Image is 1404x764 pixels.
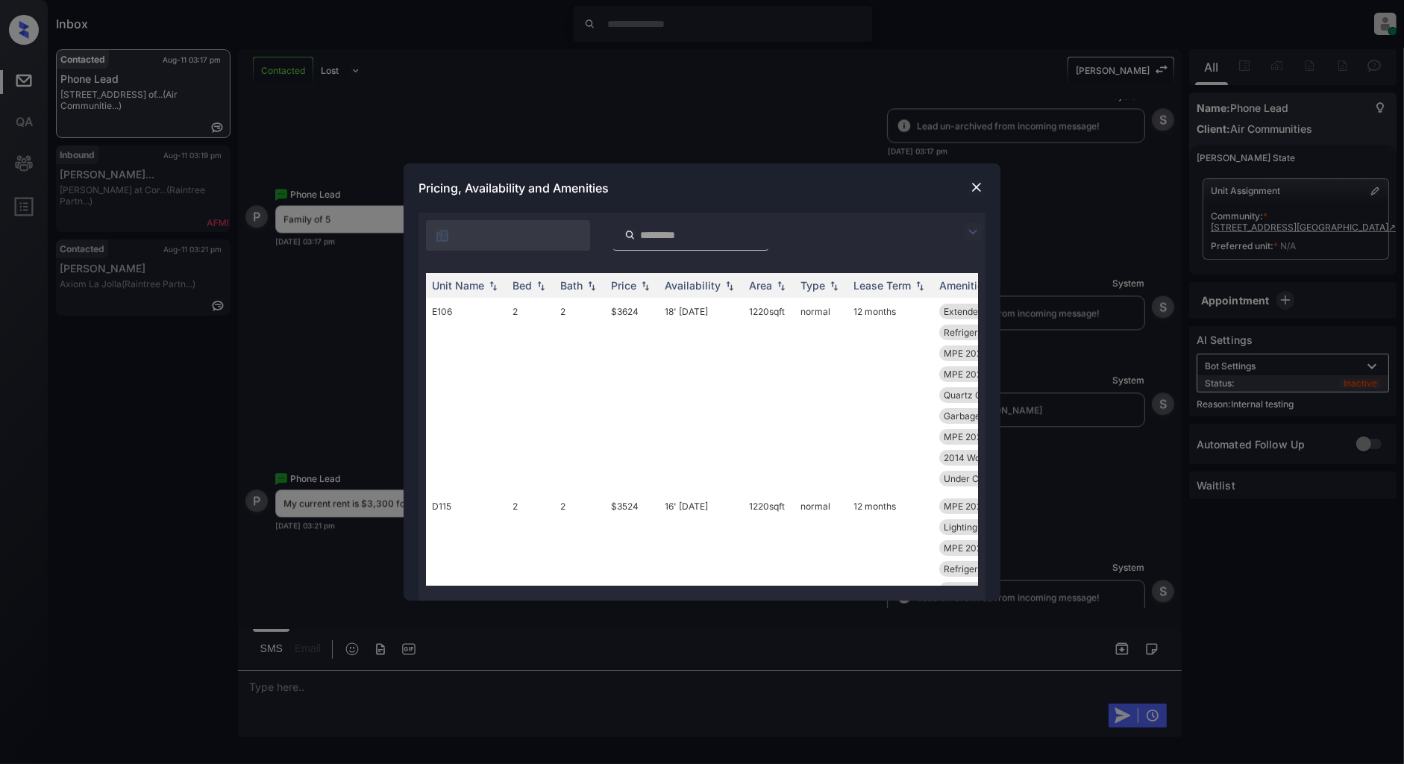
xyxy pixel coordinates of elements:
[435,228,450,243] img: icon-zuma
[964,223,982,241] img: icon-zuma
[659,298,743,492] td: 18' [DATE]
[605,492,659,687] td: $3524
[624,228,636,242] img: icon-zuma
[560,279,583,292] div: Bath
[774,281,789,291] img: sorting
[486,281,501,291] img: sorting
[944,431,1027,442] span: MPE 2025 Landsc...
[800,279,825,292] div: Type
[513,279,532,292] div: Bed
[944,522,1017,533] span: Lighting Recess...
[912,281,927,291] img: sorting
[638,281,653,291] img: sorting
[554,298,605,492] td: 2
[944,473,1019,484] span: Under Cabinet L...
[847,298,933,492] td: 12 months
[853,279,911,292] div: Lease Term
[554,492,605,687] td: 2
[939,279,989,292] div: Amenities
[944,348,1025,359] span: MPE 2025 Hallwa...
[827,281,842,291] img: sorting
[795,492,847,687] td: normal
[659,492,743,687] td: 16' [DATE]
[432,279,484,292] div: Unit Name
[605,298,659,492] td: $3624
[944,327,1015,338] span: Refrigerator Wi...
[795,298,847,492] td: normal
[944,306,1008,317] span: Extended Deck
[944,410,1021,422] span: Garbage disposa...
[944,369,1027,380] span: MPE 2024 Landsc...
[743,298,795,492] td: 1220 sqft
[743,492,795,687] td: 1220 sqft
[611,279,636,292] div: Price
[426,298,507,492] td: E106
[969,180,984,195] img: close
[404,163,1000,213] div: Pricing, Availability and Amenities
[944,452,1021,463] span: 2014 Wood Floor...
[722,281,737,291] img: sorting
[944,584,1021,595] span: Countertops Gra...
[665,279,721,292] div: Availability
[533,281,548,291] img: sorting
[847,492,933,687] td: 12 months
[507,492,554,687] td: 2
[426,492,507,687] td: D115
[944,501,1027,512] span: MPE 2024 Landsc...
[507,298,554,492] td: 2
[749,279,772,292] div: Area
[944,389,1014,401] span: Quartz Counters
[944,563,1015,574] span: Refrigerator Wi...
[944,542,1027,554] span: MPE 2025 Landsc...
[584,281,599,291] img: sorting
